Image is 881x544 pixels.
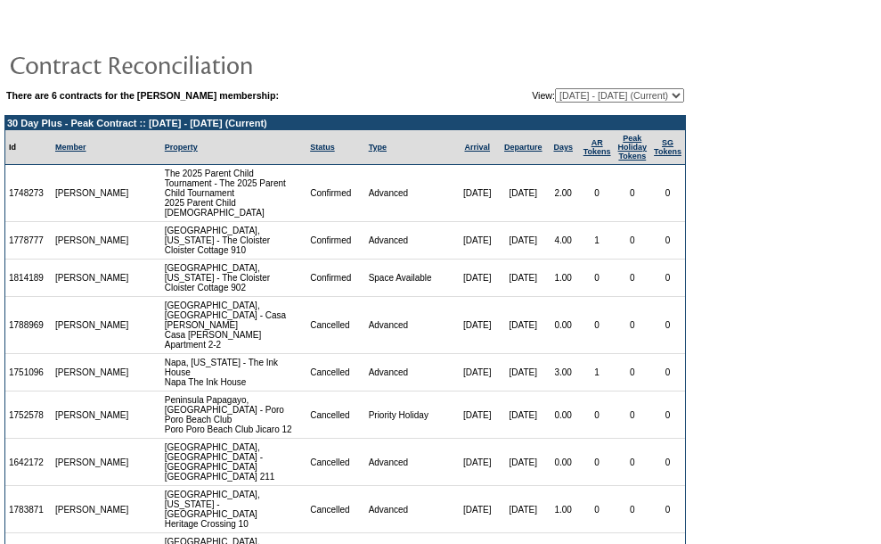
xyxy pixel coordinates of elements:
a: Status [310,143,335,152]
td: 0 [615,222,651,260]
td: [PERSON_NAME] [52,439,133,486]
td: 1814189 [5,260,52,297]
td: [DATE] [455,486,500,533]
td: Cancelled [306,354,364,392]
td: 0 [580,486,615,533]
td: 0 [650,165,685,222]
td: Cancelled [306,392,364,439]
a: Departure [504,143,542,152]
td: [GEOGRAPHIC_DATA], [GEOGRAPHIC_DATA] - [GEOGRAPHIC_DATA] [GEOGRAPHIC_DATA] 211 [161,439,306,486]
td: 0 [650,354,685,392]
td: [PERSON_NAME] [52,260,133,297]
td: [DATE] [455,392,500,439]
b: There are 6 contracts for the [PERSON_NAME] membership: [6,90,279,101]
a: Member [55,143,86,152]
td: Cancelled [306,486,364,533]
td: The 2025 Parent Child Tournament - The 2025 Parent Child Tournament 2025 Parent Child [DEMOGRAPHI... [161,165,306,222]
td: 1783871 [5,486,52,533]
td: [DATE] [455,165,500,222]
td: 0 [615,392,651,439]
td: [GEOGRAPHIC_DATA], [US_STATE] - The Cloister Cloister Cottage 902 [161,260,306,297]
td: [PERSON_NAME] [52,354,133,392]
td: Space Available [365,260,455,297]
td: 0 [650,486,685,533]
td: 1.00 [547,486,580,533]
td: 0 [580,260,615,297]
td: 0 [615,354,651,392]
a: SGTokens [654,138,681,156]
td: Napa, [US_STATE] - The Ink House Napa The Ink House [161,354,306,392]
td: 30 Day Plus - Peak Contract :: [DATE] - [DATE] (Current) [5,116,685,130]
a: Peak HolidayTokens [618,134,648,161]
td: [PERSON_NAME] [52,297,133,354]
td: Priority Holiday [365,392,455,439]
a: Property [165,143,198,152]
a: ARTokens [583,138,611,156]
td: Confirmed [306,260,364,297]
td: 0 [615,165,651,222]
td: 0 [615,297,651,354]
td: [DATE] [500,392,547,439]
td: [DATE] [500,222,547,260]
td: 0 [650,439,685,486]
td: [GEOGRAPHIC_DATA], [US_STATE] - [GEOGRAPHIC_DATA] Heritage Crossing 10 [161,486,306,533]
td: [GEOGRAPHIC_DATA], [GEOGRAPHIC_DATA] - Casa [PERSON_NAME] Casa [PERSON_NAME] Apartment 2-2 [161,297,306,354]
a: Arrival [464,143,490,152]
td: 1788969 [5,297,52,354]
td: [DATE] [500,165,547,222]
a: Days [553,143,573,152]
td: 1751096 [5,354,52,392]
td: Advanced [365,165,455,222]
td: Advanced [365,222,455,260]
td: Peninsula Papagayo, [GEOGRAPHIC_DATA] - Poro Poro Beach Club Poro Poro Beach Club Jicaro 12 [161,392,306,439]
td: [DATE] [455,222,500,260]
td: [PERSON_NAME] [52,392,133,439]
img: pgTtlContractReconciliation.gif [9,46,365,82]
td: 1 [580,222,615,260]
td: 1642172 [5,439,52,486]
td: [DATE] [455,354,500,392]
td: [DATE] [455,260,500,297]
td: Advanced [365,354,455,392]
td: 1 [580,354,615,392]
td: [GEOGRAPHIC_DATA], [US_STATE] - The Cloister Cloister Cottage 910 [161,222,306,260]
td: 0 [615,486,651,533]
td: View: [442,88,684,103]
td: 0 [580,439,615,486]
td: 0 [650,297,685,354]
td: 3.00 [547,354,580,392]
td: [DATE] [500,260,547,297]
td: 4.00 [547,222,580,260]
td: 0 [650,222,685,260]
td: 0 [580,297,615,354]
td: 0 [580,165,615,222]
td: 0 [615,260,651,297]
td: 1752578 [5,392,52,439]
td: [PERSON_NAME] [52,222,133,260]
td: [DATE] [500,297,547,354]
td: [DATE] [500,439,547,486]
td: Confirmed [306,165,364,222]
td: 1778777 [5,222,52,260]
td: Advanced [365,297,455,354]
td: Advanced [365,486,455,533]
td: 0 [650,260,685,297]
td: Cancelled [306,439,364,486]
td: 1.00 [547,260,580,297]
td: 0.00 [547,392,580,439]
td: 1748273 [5,165,52,222]
td: [PERSON_NAME] [52,486,133,533]
td: Advanced [365,439,455,486]
a: Type [369,143,387,152]
td: [DATE] [500,486,547,533]
td: 0 [615,439,651,486]
td: 0 [650,392,685,439]
td: [PERSON_NAME] [52,165,133,222]
td: [DATE] [500,354,547,392]
td: Id [5,130,52,165]
td: [DATE] [455,297,500,354]
td: 0 [580,392,615,439]
td: [DATE] [455,439,500,486]
td: 0.00 [547,297,580,354]
td: Confirmed [306,222,364,260]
